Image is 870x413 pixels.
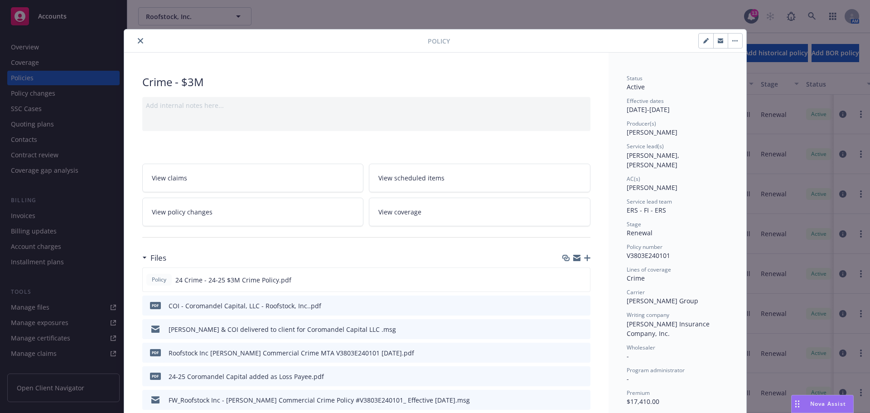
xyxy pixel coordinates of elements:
h3: Files [150,252,166,264]
span: [PERSON_NAME] Group [627,296,698,305]
span: View policy changes [152,207,213,217]
span: V3803E240101 [627,251,670,260]
span: Premium [627,389,650,397]
div: 24-25 Coromandel Capital added as Loss Payee.pdf [169,372,324,381]
div: Crime - $3M [142,74,590,90]
a: View policy changes [142,198,364,226]
span: Policy number [627,243,662,251]
div: Roofstock Inc [PERSON_NAME] Commercial Crime MTA V3803E240101 [DATE].pdf [169,348,414,358]
span: Service lead team [627,198,672,205]
button: download file [564,325,571,334]
div: Add internal notes here... [146,101,587,110]
span: Effective dates [627,97,664,105]
a: View coverage [369,198,590,226]
span: [PERSON_NAME] [627,128,677,136]
span: [PERSON_NAME] [627,183,677,192]
div: [PERSON_NAME] & COI delivered to client for Coromandel Capital LLC .msg [169,325,396,334]
span: ERS - FI - ERS [627,206,666,214]
button: Nova Assist [791,395,854,413]
span: [PERSON_NAME], [PERSON_NAME] [627,151,681,169]
span: pdf [150,349,161,356]
span: Carrier [627,288,645,296]
span: Crime [627,274,645,282]
div: [DATE] - [DATE] [627,97,728,114]
div: COI - Coromandel Capital, LLC - Roofstock, Inc..pdf [169,301,321,311]
a: View claims [142,164,364,192]
span: Producer(s) [627,120,656,127]
span: Nova Assist [810,400,846,408]
button: preview file [579,325,587,334]
span: View claims [152,173,187,183]
span: Stage [627,220,641,228]
button: download file [564,301,571,311]
button: download file [564,348,571,358]
div: Drag to move [792,395,803,413]
a: View scheduled items [369,164,590,192]
button: download file [564,372,571,381]
button: download file [564,395,571,405]
button: preview file [579,301,587,311]
span: View scheduled items [378,173,445,183]
span: $17,410.00 [627,397,659,406]
span: Policy [150,276,168,284]
button: download file [564,275,571,285]
button: preview file [579,395,587,405]
div: Files [142,252,166,264]
button: preview file [579,372,587,381]
span: Service lead(s) [627,142,664,150]
button: preview file [579,348,587,358]
span: Lines of coverage [627,266,671,273]
span: Program administrator [627,366,685,374]
span: - [627,374,629,383]
button: preview file [578,275,586,285]
span: View coverage [378,207,421,217]
div: FW_Roofstock Inc - [PERSON_NAME] Commercial Crime Policy #V3803E240101_ Effective [DATE].msg [169,395,470,405]
span: Status [627,74,643,82]
span: Writing company [627,311,669,319]
span: AC(s) [627,175,640,183]
span: Active [627,83,645,91]
span: pdf [150,373,161,379]
span: Policy [428,36,450,46]
span: Wholesaler [627,344,655,351]
span: [PERSON_NAME] Insurance Company, Inc. [627,320,711,338]
button: close [135,35,146,46]
span: - [627,352,629,360]
span: Renewal [627,228,652,237]
span: 24 Crime - 24-25 $3M Crime Policy.pdf [175,275,291,285]
span: pdf [150,302,161,309]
